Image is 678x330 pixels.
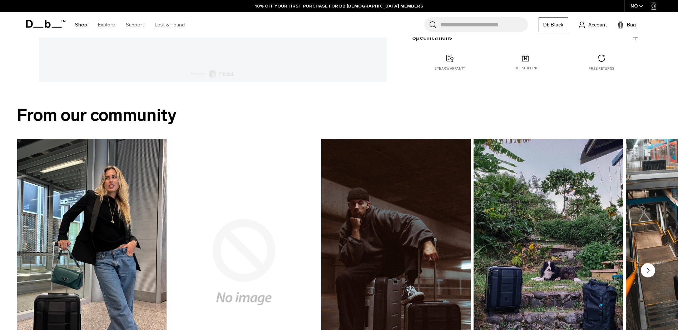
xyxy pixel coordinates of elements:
[641,263,655,279] button: Next slide
[618,20,636,29] button: Bag
[589,66,614,71] p: Free returns
[126,12,144,37] a: Support
[513,66,539,71] p: Free shipping
[588,21,607,29] span: Account
[98,12,115,37] a: Explore
[75,12,87,37] a: Shop
[155,12,185,37] a: Lost & Found
[539,17,568,32] a: Db Black
[255,3,423,9] a: 10% OFF YOUR FIRST PURCHASE FOR DB [DEMOGRAPHIC_DATA] MEMBERS
[579,20,607,29] a: Account
[627,21,636,29] span: Bag
[17,102,661,128] h2: From our community
[435,66,465,71] p: 2 year warranty
[70,12,190,37] nav: Main Navigation
[412,34,639,42] button: Specifications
